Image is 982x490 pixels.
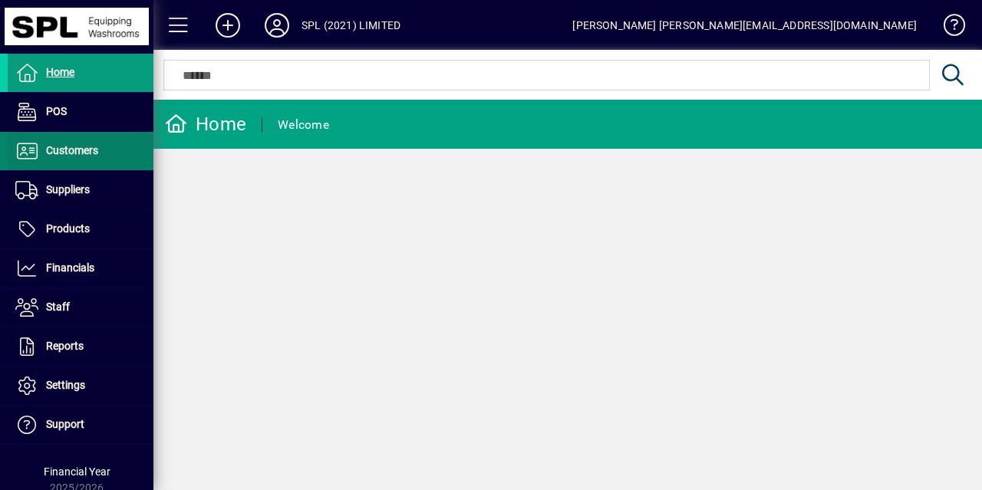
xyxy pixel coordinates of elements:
[203,12,252,39] button: Add
[46,261,94,274] span: Financials
[46,340,84,352] span: Reports
[252,12,302,39] button: Profile
[8,210,153,248] a: Products
[8,249,153,288] a: Financials
[932,3,963,53] a: Knowledge Base
[8,406,153,444] a: Support
[278,113,329,137] div: Welcome
[46,222,90,235] span: Products
[46,418,84,430] span: Support
[46,183,90,196] span: Suppliers
[8,288,153,327] a: Staff
[44,465,110,478] span: Financial Year
[165,112,246,136] div: Home
[46,105,67,117] span: POS
[8,171,153,209] a: Suppliers
[8,327,153,366] a: Reports
[8,367,153,405] a: Settings
[46,379,85,391] span: Settings
[8,132,153,170] a: Customers
[302,13,400,38] div: SPL (2021) LIMITED
[8,93,153,131] a: POS
[46,301,70,313] span: Staff
[572,13,917,38] div: [PERSON_NAME] [PERSON_NAME][EMAIL_ADDRESS][DOMAIN_NAME]
[46,144,98,156] span: Customers
[46,66,74,78] span: Home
